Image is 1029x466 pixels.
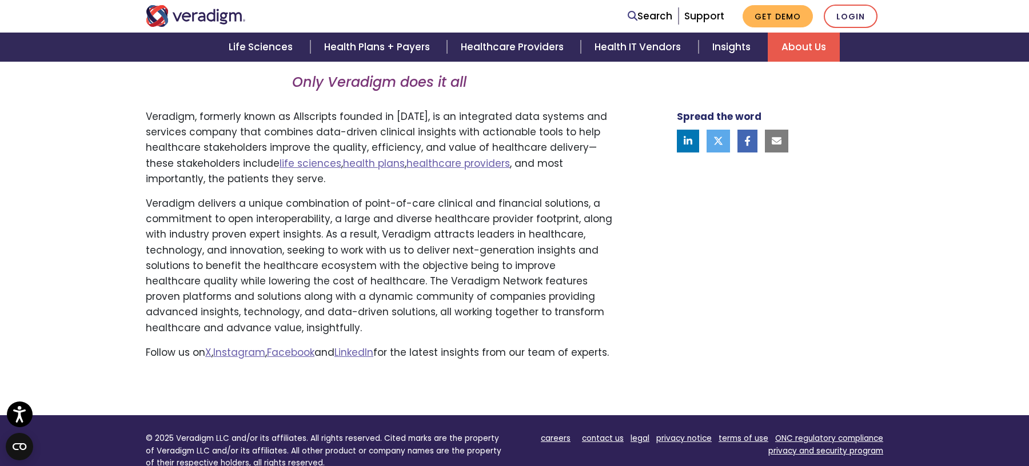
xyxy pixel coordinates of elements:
[768,445,883,456] a: privacy and security program
[541,433,571,444] a: careers
[215,33,310,62] a: Life Sciences
[631,433,649,444] a: legal
[6,433,33,460] button: Open CMP widget
[343,156,405,170] a: health plans
[581,33,698,62] a: Health IT Vendors
[213,346,265,359] a: Instagram
[699,33,768,62] a: Insights
[582,433,624,444] a: contact us
[628,9,672,24] a: Search
[743,5,813,27] a: Get Demo
[146,109,613,187] p: Veradigm, formerly known as Allscripts founded in [DATE], is an integrated data systems and servi...
[146,5,246,27] img: Veradigm logo
[656,433,712,444] a: privacy notice
[447,33,581,62] a: Healthcare Providers
[775,433,883,444] a: ONC regulatory compliance
[406,156,510,170] a: healthcare providers
[205,346,212,359] a: X
[824,5,878,28] a: Login
[809,384,1015,452] iframe: Drift Chat Widget
[146,345,613,360] p: Follow us on , , and for the latest insights from our team of experts.
[334,346,373,359] a: LinkedIn
[267,346,314,359] a: Facebook
[310,33,447,62] a: Health Plans + Payers
[768,33,840,62] a: About Us
[146,196,613,336] p: Veradigm delivers a unique combination of point-of-care clinical and financial solutions, a commi...
[719,433,768,444] a: terms of use
[292,73,466,91] em: Only Veradigm does it all
[677,110,761,123] strong: Spread the word
[684,9,724,23] a: Support
[280,156,341,170] a: life sciences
